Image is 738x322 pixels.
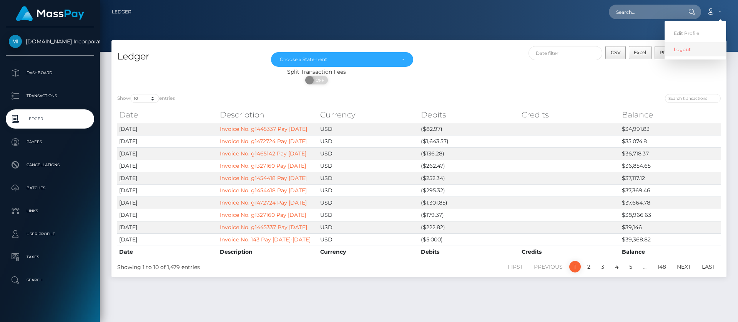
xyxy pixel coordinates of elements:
p: Cancellations [9,159,91,171]
td: [DATE] [117,123,218,135]
a: Cancellations [6,155,94,175]
span: [DOMAIN_NAME] Incorporated [6,38,94,45]
th: Balance [620,246,721,258]
a: Invoice No. g1465142 Pay [DATE] [220,150,306,157]
input: Search transactions [665,94,721,103]
p: Links [9,205,91,217]
a: 2 [583,261,595,272]
a: Invoice No. g1445337 Pay [DATE] [220,125,307,132]
th: Credits [520,107,620,122]
td: $37,369.46 [620,184,721,197]
div: Choose a Statement [280,56,396,63]
td: $37,664.78 [620,197,721,209]
td: ($222.82) [419,221,520,233]
a: Invoice No. 143 Pay [DATE]-[DATE] [220,236,311,243]
span: PDF [660,50,670,55]
th: Date [117,246,218,258]
th: Debits [419,246,520,258]
td: $39,368.82 [620,233,721,246]
td: USD [318,172,419,184]
a: 5 [625,261,637,272]
h4: Ledger [117,50,259,63]
button: Excel [629,46,652,59]
td: $36,718.37 [620,147,721,160]
a: Next [673,261,695,272]
td: ($136.28) [419,147,520,160]
a: Invoice No. g1472724 Pay [DATE] [220,138,307,145]
a: Transactions [6,86,94,106]
td: USD [318,184,419,197]
a: User Profile [6,225,94,244]
a: 4 [611,261,623,272]
a: Dashboard [6,63,94,83]
div: Showing 1 to 10 of 1,479 entries [117,260,362,271]
p: User Profile [9,228,91,240]
a: Payees [6,132,94,152]
td: [DATE] [117,172,218,184]
td: USD [318,123,419,135]
td: USD [318,221,419,233]
td: $38,966.63 [620,209,721,221]
p: Taxes [9,251,91,263]
th: Date [117,107,218,122]
span: OFF [309,76,329,84]
a: Invoice No. g1454418 Pay [DATE] [220,175,307,182]
a: 148 [653,261,670,272]
a: Links [6,201,94,221]
td: ($262.47) [419,160,520,172]
button: Choose a Statement [271,52,413,67]
button: CSV [605,46,626,59]
span: Excel [634,50,646,55]
a: Invoice No. g1472724 Pay [DATE] [220,199,307,206]
a: 1 [569,261,581,272]
td: $37,117.12 [620,172,721,184]
td: ($252.34) [419,172,520,184]
a: Taxes [6,248,94,267]
td: [DATE] [117,197,218,209]
td: ($179.37) [419,209,520,221]
th: Description [218,246,319,258]
a: 3 [597,261,608,272]
p: Transactions [9,90,91,102]
td: $36,854.65 [620,160,721,172]
a: Invoice No. g1445337 Pay [DATE] [220,224,307,231]
th: Description [218,107,319,122]
img: Medley.com Incorporated [9,35,22,48]
input: Search... [609,5,681,19]
th: Credits [520,246,620,258]
img: MassPay Logo [16,6,84,21]
p: Search [9,274,91,286]
a: Ledger [6,109,94,129]
td: [DATE] [117,221,218,233]
a: Batches [6,178,94,198]
p: Batches [9,182,91,194]
td: $34,991.83 [620,123,721,135]
td: ($1,643.57) [419,135,520,147]
button: PDF [655,46,675,59]
p: Payees [9,136,91,148]
td: [DATE] [117,135,218,147]
th: Currency [318,107,419,122]
td: [DATE] [117,160,218,172]
a: Edit Profile [665,26,726,40]
td: [DATE] [117,209,218,221]
td: USD [318,197,419,209]
a: Ledger [112,4,131,20]
td: ($5,000) [419,233,520,246]
th: Currency [318,246,419,258]
th: Balance [620,107,721,122]
span: CSV [611,50,621,55]
a: Last [698,261,720,272]
input: Date filter [529,46,603,60]
td: [DATE] [117,147,218,160]
a: Invoice No. g1327160 Pay [DATE] [220,211,306,218]
td: USD [318,233,419,246]
p: Dashboard [9,67,91,79]
a: Search [6,271,94,290]
div: Split Transaction Fees [111,68,522,76]
td: USD [318,209,419,221]
td: USD [318,160,419,172]
label: Show entries [117,94,175,103]
td: [DATE] [117,184,218,197]
a: Logout [665,42,726,56]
